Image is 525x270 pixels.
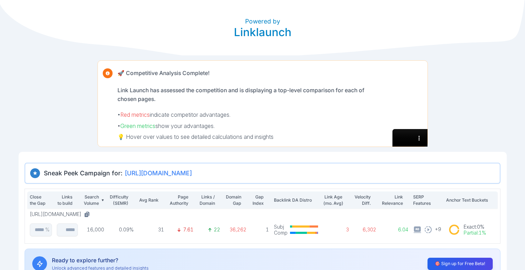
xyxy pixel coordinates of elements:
p: Domain Gap [225,194,242,206]
p: 0.09% [109,227,134,233]
span: [URL][DOMAIN_NAME] [125,169,192,178]
p: Velocity Diff. [354,194,371,206]
p: Link Relevance [381,194,403,206]
span: Green metrics [120,123,155,129]
p: 31 [139,227,164,233]
button: [URL][DOMAIN_NAME] [30,211,93,217]
p: Backlink DA Distro [274,197,318,203]
p: 6.04 [381,227,409,233]
p: Avg Rank [139,197,159,203]
p: Close the Gap [30,194,47,206]
p: Anchor Text Buckets [446,197,495,203]
p: Ready to explore further? [52,256,149,265]
p: 16,000 [83,227,104,233]
p: Subj [274,224,288,230]
p: Search Volume [83,194,99,206]
p: Comp [274,230,288,236]
p: Links / Domain [198,194,215,206]
span: Red metrics [120,112,150,118]
p: Linklaunch [234,26,291,38]
button: 🎯 Sign up for Free Beta! [428,258,493,270]
p: • show your advantages. [117,122,373,131]
p: SERP Features [413,194,441,206]
p: Difficulty (SEMR) [109,194,128,206]
p: Partial : 1% [464,230,486,236]
p: 💡 Hover over values to see detailed calculations and insights [117,133,373,142]
p: Page Authority [169,194,188,206]
p: Powered by [234,17,291,26]
p: 6,302 [354,227,376,233]
p: 1 [251,227,269,233]
h3: Sneak Peek Campaign for: [30,168,495,178]
p: • indicate competitor advantages. [117,111,373,120]
p: 22 [214,227,220,233]
p: Exact : 0% [464,224,486,230]
p: Links to build [57,194,73,206]
p: 3 [323,227,349,233]
p: Link Launch has assessed the competition and is displaying a top-level comparison for each of cho... [117,86,373,103]
p: 🚀 Competitive Analysis Complete! [117,69,210,78]
p: 36,262 [225,227,247,233]
span: + 9 [435,225,441,232]
p: % [45,227,49,233]
p: 7.61 [183,227,194,233]
p: Link Age (mo. Avg) [323,194,344,206]
p: Gap Index [251,194,264,206]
